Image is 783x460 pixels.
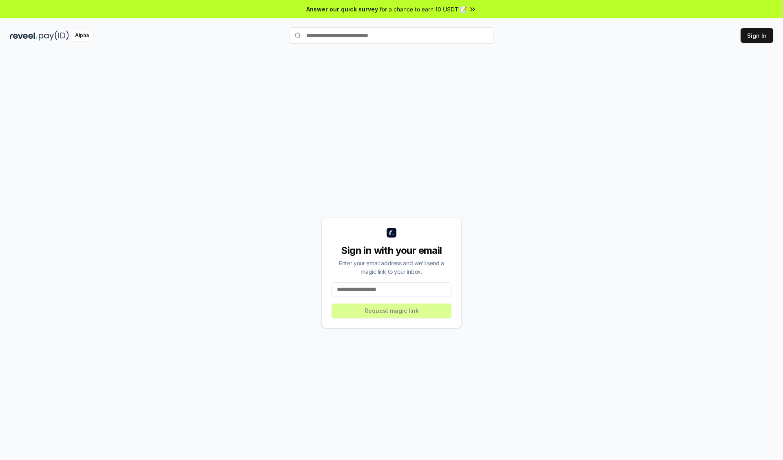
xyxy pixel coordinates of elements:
span: for a chance to earn 10 USDT 📝 [380,5,467,13]
div: Sign in with your email [332,244,451,257]
button: Sign In [741,28,773,43]
img: pay_id [39,31,69,41]
img: logo_small [387,228,396,238]
span: Answer our quick survey [306,5,378,13]
div: Enter your email address and we’ll send a magic link to your inbox. [332,259,451,276]
img: reveel_dark [10,31,37,41]
div: Alpha [71,31,93,41]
